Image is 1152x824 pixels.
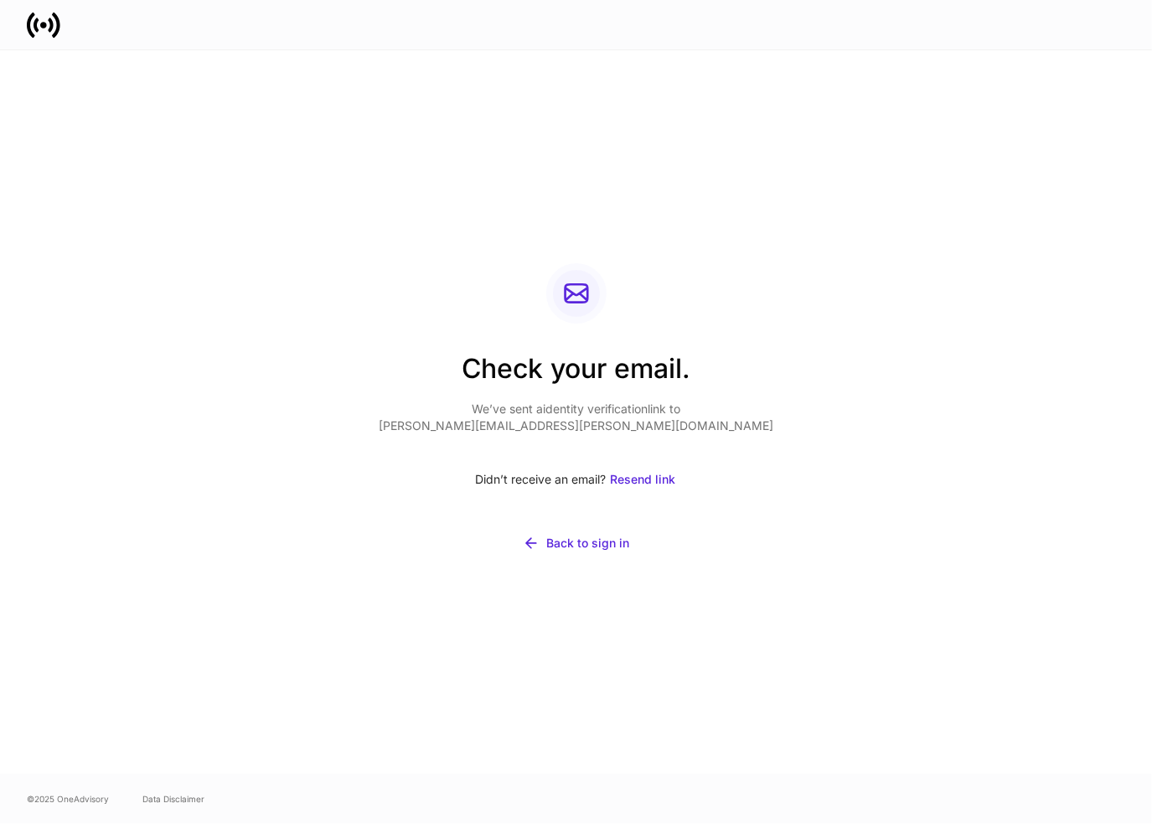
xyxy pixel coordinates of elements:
div: Resend link [611,471,676,488]
div: Back to sign in [546,535,629,552]
div: Didn’t receive an email? [379,461,773,498]
span: © 2025 OneAdvisory [27,792,109,806]
p: We’ve sent a identity verification link to [PERSON_NAME][EMAIL_ADDRESS][PERSON_NAME][DOMAIN_NAME] [379,401,773,434]
button: Back to sign in [379,525,773,562]
a: Data Disclaimer [142,792,204,806]
h2: Check your email. [379,350,773,401]
button: Resend link [610,461,677,498]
